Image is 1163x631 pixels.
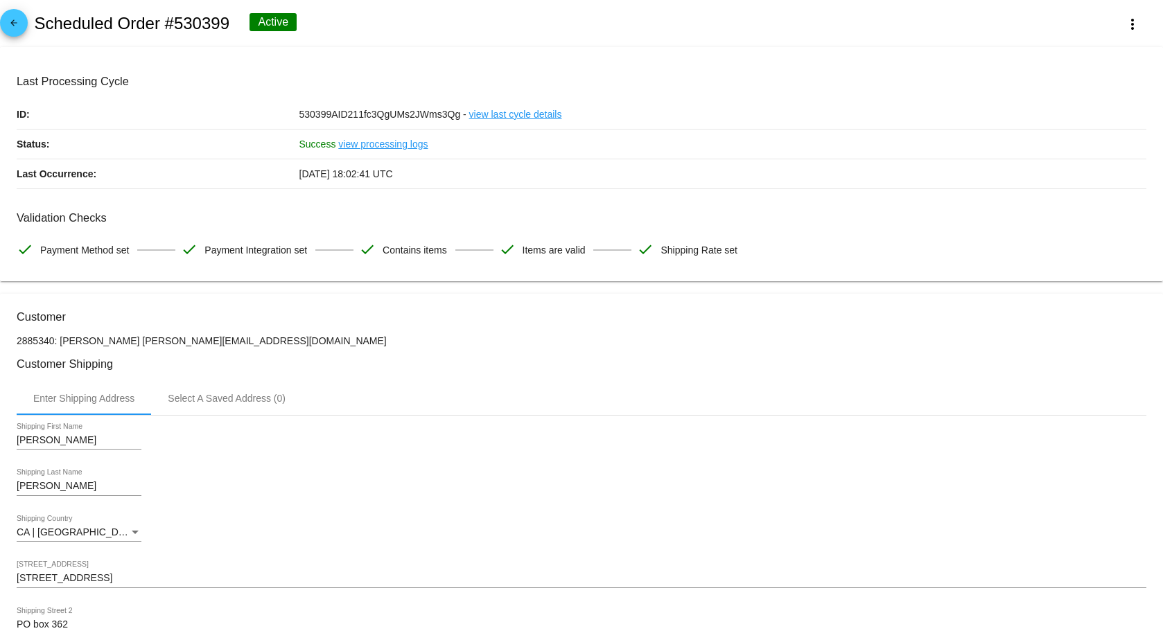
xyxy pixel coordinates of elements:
[17,241,33,258] mat-icon: check
[40,235,129,265] span: Payment Method set
[17,335,1146,346] p: 2885340: [PERSON_NAME] [PERSON_NAME][EMAIL_ADDRESS][DOMAIN_NAME]
[204,235,307,265] span: Payment Integration set
[168,393,286,404] div: Select A Saved Address (0)
[523,235,586,265] span: Items are valid
[6,18,22,35] mat-icon: arrow_back
[17,526,139,537] span: CA | [GEOGRAPHIC_DATA]
[181,241,198,258] mat-icon: check
[17,310,1146,323] h3: Customer
[499,241,516,258] mat-icon: check
[17,211,1146,224] h3: Validation Checks
[33,393,134,404] div: Enter Shipping Address
[17,527,141,538] mat-select: Shipping Country
[17,100,299,129] p: ID:
[17,435,141,446] input: Shipping First Name
[17,75,1146,88] h3: Last Processing Cycle
[17,481,141,492] input: Shipping Last Name
[17,619,1146,630] input: Shipping Street 2
[299,139,336,150] span: Success
[359,241,376,258] mat-icon: check
[338,130,428,159] a: view processing logs
[34,14,229,33] h2: Scheduled Order #530399
[469,100,562,129] a: view last cycle details
[299,168,393,179] span: [DATE] 18:02:41 UTC
[250,13,297,31] div: Active
[1124,16,1141,33] mat-icon: more_vert
[637,241,654,258] mat-icon: check
[17,357,1146,371] h3: Customer Shipping
[17,573,1146,584] input: Shipping Street 1
[383,235,447,265] span: Contains items
[299,109,466,120] span: 530399AID211fc3QgUMs2JWms3Qg -
[17,130,299,159] p: Status:
[17,159,299,188] p: Last Occurrence:
[661,235,737,265] span: Shipping Rate set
